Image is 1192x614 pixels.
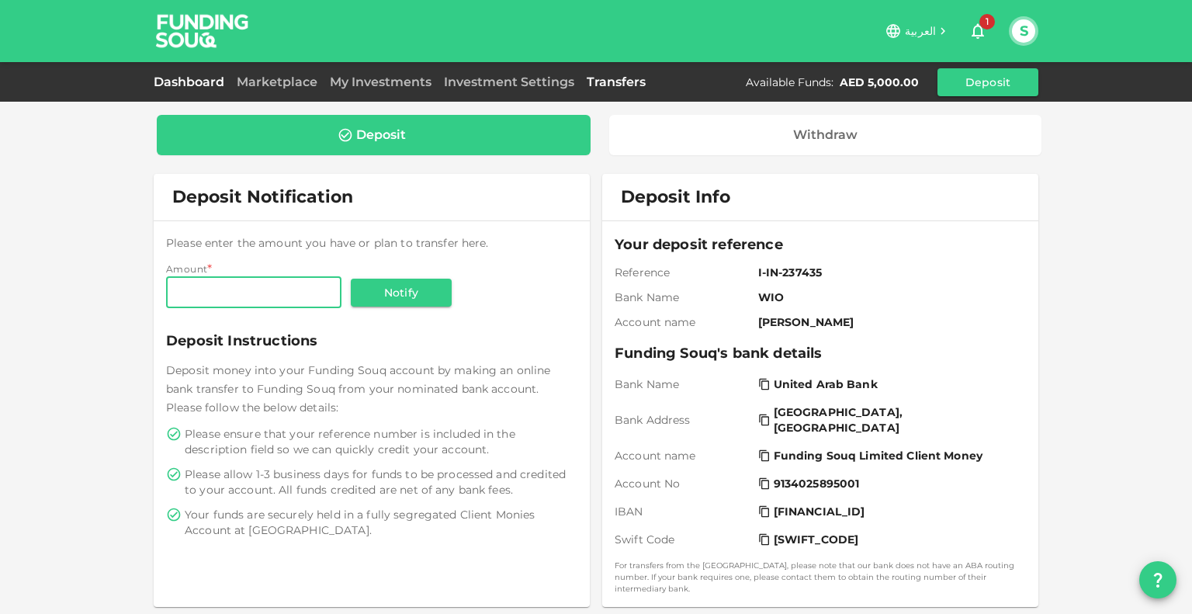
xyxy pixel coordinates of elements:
span: Bank Address [615,412,752,428]
button: 1 [962,16,993,47]
button: Deposit [937,68,1038,96]
span: Your funds are securely held in a fully segregated Client Monies Account at [GEOGRAPHIC_DATA]. [185,507,574,538]
span: IBAN [615,504,752,519]
span: I-IN-237435 [758,265,1020,280]
span: Account No [615,476,752,491]
span: [PERSON_NAME] [758,314,1020,330]
span: Funding Souq's bank details [615,342,1026,364]
span: Account name [615,314,752,330]
span: 9134025895001 [774,476,860,491]
span: Deposit Info [621,186,730,208]
span: [FINANCIAL_ID] [774,504,865,519]
span: Bank Name [615,290,752,305]
span: العربية [905,24,936,38]
a: My Investments [324,75,438,89]
a: Withdraw [609,115,1042,155]
div: Available Funds : [746,75,833,90]
span: Amount [166,263,207,275]
div: Withdraw [793,127,858,143]
span: Please ensure that your reference number is included in the description field so we can quickly c... [185,426,574,457]
a: Deposit [157,115,591,155]
button: S [1012,19,1035,43]
span: Deposit money into your Funding Souq account by making an online bank transfer to Funding Souq fr... [166,363,550,415]
small: For transfers from the [GEOGRAPHIC_DATA], please note that our bank does not have an ABA routing ... [615,560,1026,595]
span: Please allow 1-3 business days for funds to be processed and credited to your account. All funds ... [185,467,574,498]
span: Please enter the amount you have or plan to transfer here. [166,236,489,250]
button: question [1139,561,1176,598]
span: Deposit Instructions [166,330,577,352]
span: Swift Code [615,532,752,547]
a: Transfers [580,75,652,89]
a: Dashboard [154,75,230,89]
span: Bank Name [615,376,752,392]
span: United Arab Bank [774,376,878,392]
span: [SWIFT_CODE] [774,532,859,547]
span: Reference [615,265,752,280]
span: [GEOGRAPHIC_DATA], [GEOGRAPHIC_DATA] [774,404,1017,435]
span: Funding Souq Limited Client Money [774,448,982,463]
div: AED 5,000.00 [840,75,919,90]
span: Deposit Notification [172,186,353,207]
span: 1 [979,14,995,29]
span: Your deposit reference [615,234,1026,255]
span: Account name [615,448,752,463]
a: Marketplace [230,75,324,89]
div: Deposit [356,127,406,143]
span: WIO [758,290,1020,305]
input: amount [166,277,341,308]
a: Investment Settings [438,75,580,89]
button: Notify [351,279,452,307]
